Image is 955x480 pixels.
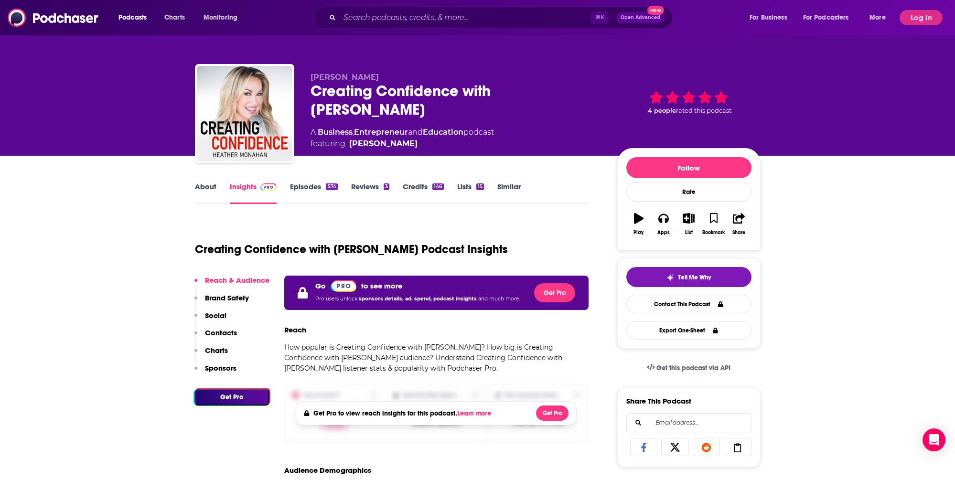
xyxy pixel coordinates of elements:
span: Open Advanced [621,15,660,20]
button: Social [194,311,226,329]
div: Search podcasts, credits, & more... [322,7,682,29]
button: open menu [197,10,250,25]
div: List [685,230,693,235]
span: ⌘ K [591,11,609,24]
button: Get Pro [534,283,575,302]
div: Search followers [626,413,751,432]
button: Share [726,207,751,241]
a: Business [318,128,353,137]
a: Contact This Podcast [626,295,751,313]
button: Reach & Audience [194,276,269,293]
button: Contacts [194,328,237,346]
h3: Share This Podcast [626,396,691,405]
a: Pro website [331,279,357,292]
span: featuring [311,138,494,149]
img: Podchaser Pro [331,280,357,292]
span: New [647,6,665,15]
img: tell me why sparkle [666,274,674,281]
a: Share on Facebook [630,438,658,456]
button: tell me why sparkleTell Me Why [626,267,751,287]
button: Open AdvancedNew [616,12,665,23]
h4: Get Pro to view reach insights for this podcast. [313,409,494,417]
input: Email address... [634,414,743,432]
button: Play [626,207,651,241]
button: Get Pro [536,405,569,421]
div: 4 peoplerated this podcast [617,73,761,132]
p: Sponsors [205,363,236,373]
a: [PERSON_NAME] [349,138,418,149]
div: Bookmark [702,230,725,235]
span: Monitoring [204,11,237,24]
button: Get Pro [194,389,269,405]
button: Brand Safety [194,293,249,311]
button: Charts [194,346,228,363]
p: Social [205,311,226,320]
p: Charts [205,346,228,355]
a: Lists15 [457,182,484,204]
button: Learn more [457,410,494,417]
button: Export One-Sheet [626,321,751,340]
button: Log In [900,10,943,25]
span: 4 people [648,107,676,114]
p: How popular is Creating Confidence with [PERSON_NAME]? How big is Creating Confidence with [PERSO... [284,342,589,373]
a: Episodes574 [290,182,337,204]
img: Podchaser Pro [260,183,277,191]
p: Reach & Audience [205,276,269,285]
a: Entrepreneur [354,128,408,137]
h1: Creating Confidence with [PERSON_NAME] Podcast Insights [195,242,508,256]
div: Play [633,230,644,235]
button: Follow [626,157,751,178]
span: Get this podcast via API [656,364,730,372]
div: Rate [626,182,751,202]
span: For Podcasters [803,11,849,24]
span: , [353,128,354,137]
a: Get this podcast via API [639,356,739,380]
a: Education [423,128,463,137]
p: Pro users unlock and much more. [315,292,520,306]
a: Copy Link [724,438,751,456]
div: 3 [384,183,389,190]
div: 15 [476,183,484,190]
button: open menu [863,10,898,25]
a: Charts [158,10,191,25]
h3: Reach [284,325,306,334]
img: Creating Confidence with Heather Monahan [197,66,292,161]
span: Charts [164,11,185,24]
span: rated this podcast [676,107,731,114]
button: List [676,207,701,241]
span: [PERSON_NAME] [311,73,379,82]
div: Share [732,230,745,235]
span: For Business [750,11,787,24]
button: open menu [743,10,799,25]
input: Search podcasts, credits, & more... [340,10,591,25]
button: Apps [651,207,676,241]
div: 146 [432,183,443,190]
a: Credits146 [403,182,443,204]
a: InsightsPodchaser Pro [230,182,277,204]
div: A podcast [311,127,494,149]
a: Share on X/Twitter [661,438,689,456]
div: Apps [657,230,670,235]
p: Go [315,281,326,290]
div: Open Intercom Messenger [923,428,945,451]
p: Contacts [205,328,237,337]
button: Bookmark [701,207,726,241]
div: 574 [326,183,337,190]
h3: Audience Demographics [284,466,371,475]
button: open menu [797,10,863,25]
button: open menu [112,10,159,25]
a: About [195,182,216,204]
span: and [408,128,423,137]
button: Sponsors [194,363,236,381]
a: Similar [497,182,521,204]
img: Podchaser - Follow, Share and Rate Podcasts [8,9,99,27]
span: Podcasts [118,11,147,24]
span: sponsors details, ad. spend, podcast insights [359,296,478,302]
p: Brand Safety [205,293,249,302]
a: Share on Reddit [693,438,720,456]
span: Tell Me Why [678,274,711,281]
a: Reviews3 [351,182,389,204]
span: More [869,11,886,24]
